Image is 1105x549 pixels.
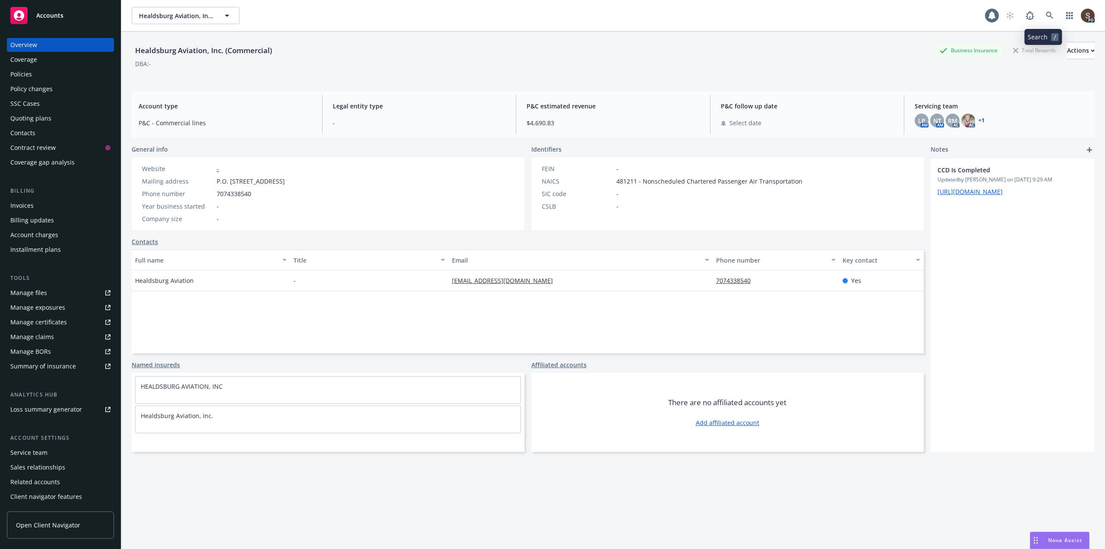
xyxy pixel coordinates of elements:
[1021,7,1039,24] a: Report a Bug
[938,187,1003,196] a: [URL][DOMAIN_NAME]
[10,315,67,329] div: Manage certificates
[217,165,219,173] a: -
[7,3,114,28] a: Accounts
[294,276,296,285] span: -
[333,118,506,127] span: -
[542,189,613,198] div: SIC code
[979,118,985,123] a: +1
[7,111,114,125] a: Quoting plans
[1081,9,1095,22] img: photo
[10,345,51,359] div: Manage BORs
[931,159,1095,203] div: CCD Is CompletedUpdatedby [PERSON_NAME] on [DATE] 9:29 AM[URL][DOMAIN_NAME]
[935,45,1002,56] div: Business Insurance
[10,403,82,416] div: Loss summary generator
[10,111,51,125] div: Quoting plans
[139,11,214,20] span: Healdsburg Aviation, Inc. (Commercial)
[7,390,114,399] div: Analytics hub
[542,164,613,173] div: FEIN
[139,118,312,127] span: P&C - Commercial lines
[542,177,613,186] div: NAICS
[333,102,506,111] span: Legal entity type
[290,250,448,270] button: Title
[616,202,619,211] span: -
[839,250,924,270] button: Key contact
[132,237,158,246] a: Contacts
[10,475,60,489] div: Related accounts
[7,213,114,227] a: Billing updates
[217,189,251,198] span: 7074338540
[713,250,840,270] button: Phone number
[1030,532,1089,549] button: Nova Assist
[10,141,56,155] div: Contract review
[1067,42,1095,59] button: Actions
[10,82,53,96] div: Policy changes
[527,118,700,127] span: $4,690.83
[7,286,114,300] a: Manage files
[132,360,180,369] a: Named insureds
[851,276,861,285] span: Yes
[7,199,114,213] a: Invoices
[7,403,114,416] a: Loss summary generator
[948,116,957,125] span: RM
[294,256,436,265] div: Title
[531,360,587,369] a: Affiliated accounts
[132,7,240,24] button: Healdsburg Aviation, Inc. (Commercial)
[696,418,759,427] a: Add affiliated account
[938,176,1088,184] span: Updated by [PERSON_NAME] on [DATE] 9:29 AM
[142,214,213,223] div: Company size
[616,189,619,198] span: -
[10,286,47,300] div: Manage files
[7,359,114,373] a: Summary of insurance
[531,145,562,154] span: Identifiers
[668,397,786,408] span: There are no affiliated accounts yet
[132,45,275,56] div: Healdsburg Aviation, Inc. (Commercial)
[7,38,114,52] a: Overview
[132,250,290,270] button: Full name
[961,114,975,127] img: photo
[217,202,219,211] span: -
[217,214,219,223] span: -
[1001,7,1019,24] a: Start snowing
[729,118,761,127] span: Select date
[1030,532,1041,549] div: Drag to move
[448,250,713,270] button: Email
[7,141,114,155] a: Contract review
[142,202,213,211] div: Year business started
[527,102,700,111] span: P&C estimated revenue
[1048,536,1082,544] span: Nova Assist
[616,164,619,173] span: -
[10,38,37,52] div: Overview
[7,330,114,344] a: Manage claims
[10,228,58,242] div: Account charges
[10,213,54,227] div: Billing updates
[217,177,285,186] span: P.O. [STREET_ADDRESS]
[135,59,151,68] div: DBA: -
[7,274,114,282] div: Tools
[10,243,61,257] div: Installment plans
[132,145,168,154] span: General info
[716,256,827,265] div: Phone number
[7,475,114,489] a: Related accounts
[7,345,114,359] a: Manage BORs
[10,446,47,460] div: Service team
[938,165,1065,175] span: CCD Is Completed
[10,67,32,81] div: Policies
[7,155,114,169] a: Coverage gap analysis
[10,330,54,344] div: Manage claims
[542,202,613,211] div: CSLB
[10,53,37,67] div: Coverage
[933,116,941,125] span: NT
[10,301,65,314] div: Manage exposures
[721,102,894,111] span: P&C follow up date
[10,97,40,111] div: SSC Cases
[10,126,35,140] div: Contacts
[7,446,114,460] a: Service team
[1041,7,1058,24] a: Search
[7,82,114,96] a: Policy changes
[10,359,76,373] div: Summary of insurance
[7,243,114,257] a: Installment plans
[7,126,114,140] a: Contacts
[10,490,82,504] div: Client navigator features
[139,102,312,111] span: Account type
